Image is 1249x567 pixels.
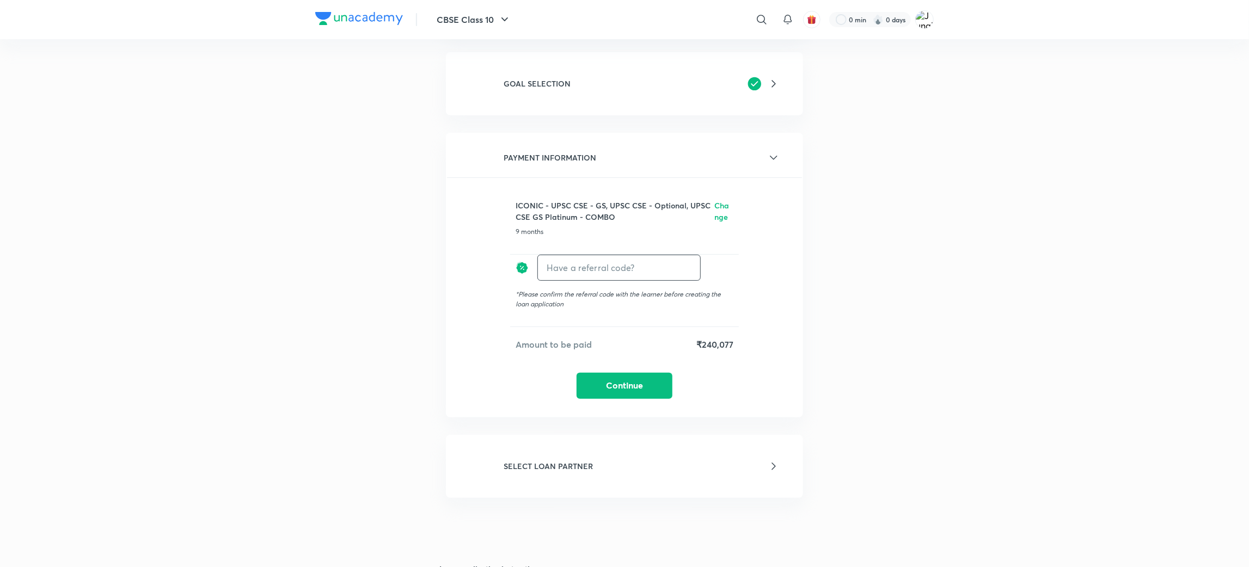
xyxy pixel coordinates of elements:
[538,255,700,280] input: Have a referral code?
[315,12,403,25] img: Company Logo
[504,152,596,163] h6: PAYMENT INFORMATION
[915,10,934,29] img: Junaid Saleem
[430,9,518,30] button: CBSE Class 10
[516,227,733,237] p: 9 months
[516,290,721,308] span: Please confirm the referral code with the learner before creating the loan application
[516,338,592,351] h5: Amount to be paid
[516,200,714,223] h6: ICONIC - UPSC CSE - GS, UPSC CSE - Optional, UPSC CSE GS Platinum - COMBO
[873,14,884,25] img: streak
[315,12,403,28] a: Company Logo
[803,11,821,28] button: avatar
[577,373,672,399] button: Continue
[714,200,733,223] h6: Change
[504,460,593,472] h6: SELECT LOAN PARTNER
[696,338,733,351] h5: ₹240,077
[504,78,571,89] h6: GOAL SELECTION
[807,15,817,24] img: avatar
[516,255,529,281] img: discount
